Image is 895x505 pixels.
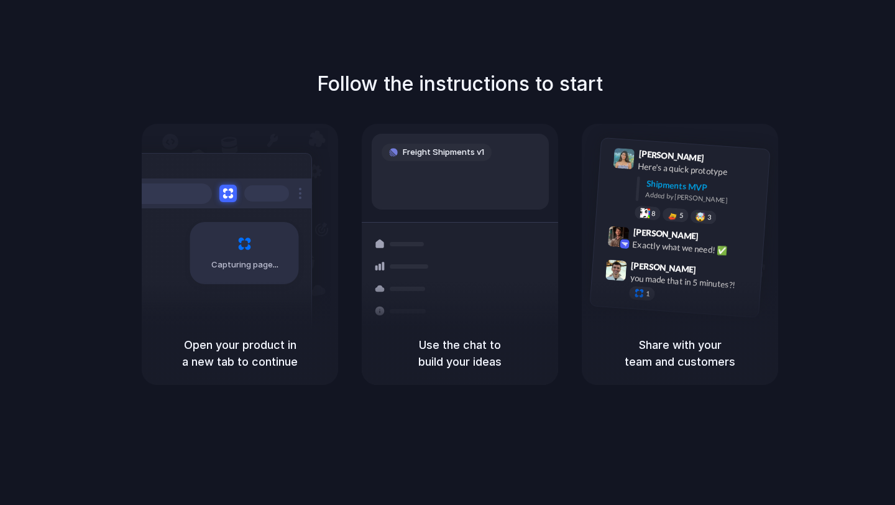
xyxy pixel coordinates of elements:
[632,238,756,259] div: Exactly what we need! ✅
[638,147,704,165] span: [PERSON_NAME]
[700,265,725,280] span: 9:47 AM
[630,272,754,293] div: you made that in 5 minutes?!
[597,336,763,370] h5: Share with your team and customers
[651,210,656,217] span: 8
[633,225,699,243] span: [PERSON_NAME]
[707,214,712,221] span: 3
[317,69,603,99] h1: Follow the instructions to start
[679,212,684,219] span: 5
[403,146,484,159] span: Freight Shipments v1
[211,259,280,271] span: Capturing page
[646,177,761,198] div: Shipments MVP
[702,231,728,246] span: 9:42 AM
[695,213,706,222] div: 🤯
[157,336,323,370] h5: Open your product in a new tab to continue
[377,336,543,370] h5: Use the chat to build your ideas
[645,190,760,208] div: Added by [PERSON_NAME]
[708,153,733,168] span: 9:41 AM
[631,259,697,277] span: [PERSON_NAME]
[646,290,650,297] span: 1
[638,160,762,181] div: Here's a quick prototype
